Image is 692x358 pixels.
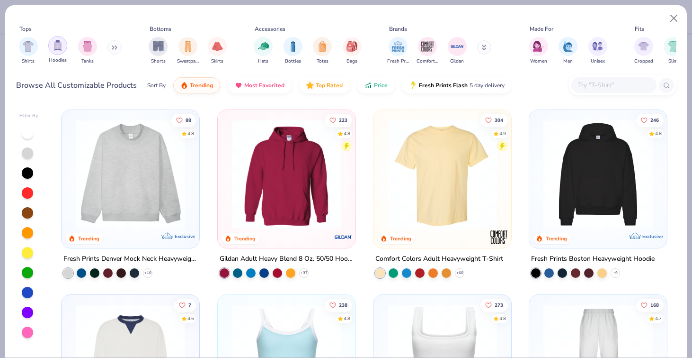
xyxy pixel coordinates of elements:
img: Slim Image [668,41,678,52]
img: 91acfc32-fd48-4d6b-bdad-a4c1a30ac3fc [539,119,657,229]
span: Comfort Colors [417,58,438,65]
span: Bottles [285,58,301,65]
img: Gildan Image [450,39,464,54]
button: filter button [559,37,577,65]
span: Cropped [634,58,653,65]
div: Tops [19,25,32,33]
button: filter button [529,37,548,65]
div: 4.7 [655,315,662,322]
span: 5 day delivery [470,80,505,91]
div: filter for Tanks [78,37,97,65]
span: Tanks [81,58,94,65]
button: filter button [664,37,683,65]
img: Comfort Colors Image [420,39,435,54]
span: Most Favorited [244,82,284,89]
button: Close [665,9,683,28]
img: trending.gif [180,82,188,89]
span: 304 [495,118,503,122]
span: 238 [338,303,347,308]
div: filter for Shirts [19,37,38,65]
button: Top Rated [299,77,350,93]
button: filter button [78,37,97,65]
span: 168 [650,303,659,308]
span: Hats [258,58,268,65]
div: filter for Hats [254,37,273,65]
span: + 37 [300,270,307,276]
span: 246 [650,118,659,122]
button: Most Favorited [228,77,292,93]
img: flash.gif [409,82,417,89]
div: filter for Fresh Prints [387,37,409,65]
img: Cropped Image [638,41,649,52]
button: Price [357,77,395,93]
button: Like [324,113,352,127]
span: + 9 [613,270,618,276]
span: Skirts [211,58,223,65]
span: Gildan [450,58,464,65]
img: TopRated.gif [306,82,314,89]
div: filter for Slim [664,37,683,65]
span: + 10 [144,270,151,276]
div: 4.9 [499,130,506,137]
img: Gildan logo [334,228,353,247]
div: 4.8 [343,315,350,322]
div: Filter By [19,112,38,119]
img: Bottles Image [288,41,298,52]
div: filter for Gildan [448,37,467,65]
div: Brands [389,25,407,33]
span: Slim [668,58,678,65]
img: Shorts Image [153,41,164,52]
div: 4.8 [187,130,194,137]
img: Sweatpants Image [183,41,193,52]
img: a164e800-7022-4571-a324-30c76f641635 [346,119,465,229]
div: filter for Bottles [284,37,302,65]
button: Fresh Prints Flash5 day delivery [402,77,512,93]
button: Like [174,299,196,312]
div: 4.8 [655,130,662,137]
div: filter for Totes [313,37,332,65]
button: Like [636,113,664,127]
button: filter button [208,37,227,65]
div: filter for Sweatpants [177,37,199,65]
div: Bottoms [150,25,171,33]
img: 01756b78-01f6-4cc6-8d8a-3c30c1a0c8ac [227,119,346,229]
img: Bags Image [346,41,357,52]
span: 7 [188,303,191,308]
div: filter for Skirts [208,37,227,65]
button: filter button [448,37,467,65]
span: Exclusive [175,233,195,239]
div: filter for Shorts [149,37,168,65]
div: filter for Unisex [588,37,607,65]
span: Fresh Prints [387,58,409,65]
img: e55d29c3-c55d-459c-bfd9-9b1c499ab3c6 [502,119,621,229]
span: Shorts [151,58,166,65]
img: Fresh Prints Image [391,39,405,54]
span: Exclusive [642,233,663,239]
div: filter for Men [559,37,577,65]
button: filter button [417,37,438,65]
span: Men [563,58,573,65]
button: filter button [588,37,607,65]
span: Shirts [22,58,35,65]
button: Like [636,299,664,312]
img: 029b8af0-80e6-406f-9fdc-fdf898547912 [383,119,502,229]
img: Skirts Image [212,41,223,52]
div: filter for Comfort Colors [417,37,438,65]
div: Made For [530,25,553,33]
div: Gildan Adult Heavy Blend 8 Oz. 50/50 Hooded Sweatshirt [220,253,354,265]
span: 273 [495,303,503,308]
img: Unisex Image [592,41,603,52]
div: Accessories [255,25,285,33]
img: Totes Image [317,41,328,52]
div: 4.6 [187,315,194,322]
button: Like [171,113,196,127]
span: Unisex [591,58,605,65]
span: Women [530,58,547,65]
span: Price [374,82,388,89]
div: Browse All Customizable Products [16,80,137,91]
button: filter button [177,37,199,65]
span: Totes [317,58,328,65]
div: 4.8 [499,315,506,322]
div: 4.8 [343,130,350,137]
img: Hats Image [258,41,269,52]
